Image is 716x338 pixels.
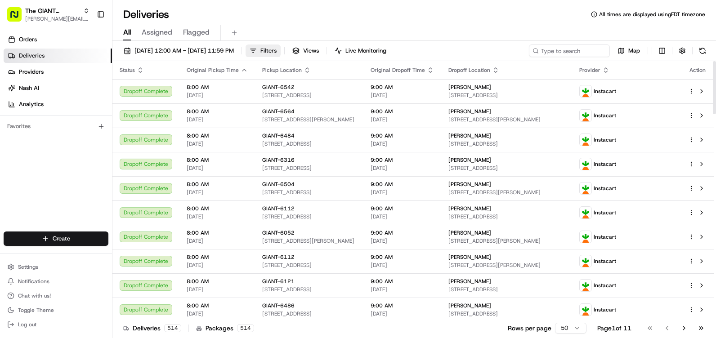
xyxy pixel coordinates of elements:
span: 9:00 AM [371,229,434,236]
button: Refresh [696,44,709,57]
button: The GIANT Company[PERSON_NAME][EMAIL_ADDRESS][DOMAIN_NAME] [4,4,93,25]
span: GIANT-6052 [262,229,295,236]
span: [PERSON_NAME] [448,108,491,115]
span: Instacart [594,233,616,240]
span: 8:00 AM [187,181,248,188]
div: Packages [196,324,254,333]
div: 514 [164,324,181,332]
span: Instacart [594,209,616,216]
div: 📗 [9,131,16,138]
span: 8:00 AM [187,156,248,164]
img: profile_instacart_ahold_partner.png [580,110,591,121]
span: Instacart [594,112,616,119]
span: Provider [579,67,600,74]
button: Log out [4,318,108,331]
span: 9:00 AM [371,84,434,91]
span: GIANT-6316 [262,156,295,164]
button: Live Monitoring [331,44,390,57]
span: GIANT-6486 [262,302,295,309]
input: Type to search [529,44,610,57]
span: [PERSON_NAME] [448,84,491,91]
span: [DATE] [371,92,434,99]
a: Nash AI [4,81,112,95]
span: [DATE] [371,140,434,147]
span: Deliveries [19,52,45,60]
span: [STREET_ADDRESS] [262,213,356,220]
span: All times are displayed using EDT timezone [599,11,705,18]
span: Analytics [19,100,44,108]
span: [STREET_ADDRESS] [448,140,565,147]
span: [STREET_ADDRESS] [448,213,565,220]
span: [STREET_ADDRESS][PERSON_NAME] [448,116,565,123]
div: Action [688,67,707,74]
button: [PERSON_NAME][EMAIL_ADDRESS][DOMAIN_NAME] [25,15,89,22]
span: 8:00 AM [187,132,248,139]
span: [PERSON_NAME] [448,181,491,188]
span: 9:00 AM [371,302,434,309]
span: [DATE] [371,116,434,123]
span: 9:00 AM [371,205,434,212]
a: Deliveries [4,49,112,63]
span: [DATE] [187,237,248,245]
span: [PERSON_NAME] [448,132,491,139]
button: Chat with us! [4,289,108,302]
div: We're available if you need us! [31,95,114,102]
span: 9:00 AM [371,108,434,115]
span: Instacart [594,136,616,143]
button: Notifications [4,275,108,288]
img: profile_instacart_ahold_partner.png [580,182,591,194]
span: Views [303,47,319,55]
span: Status [120,67,135,74]
img: profile_instacart_ahold_partner.png [580,304,591,316]
span: Providers [19,68,44,76]
span: [STREET_ADDRESS][PERSON_NAME] [448,262,565,269]
p: Welcome 👋 [9,36,164,50]
a: Analytics [4,97,112,111]
span: Chat with us! [18,292,51,299]
button: Views [288,44,323,57]
span: 8:00 AM [187,108,248,115]
a: Orders [4,32,112,47]
span: [DATE] [371,286,434,293]
span: 9:00 AM [371,181,434,188]
button: Map [613,44,644,57]
span: [DATE] [371,189,434,196]
span: [DATE] [187,286,248,293]
span: [DATE] [187,165,248,172]
span: GIANT-6564 [262,108,295,115]
span: [DATE] [371,310,434,317]
div: Page 1 of 11 [597,324,631,333]
p: Rows per page [508,324,551,333]
span: Instacart [594,88,616,95]
img: profile_instacart_ahold_partner.png [580,85,591,97]
span: GIANT-6504 [262,181,295,188]
span: [STREET_ADDRESS] [448,92,565,99]
a: 💻API Documentation [72,127,148,143]
a: Providers [4,65,112,79]
span: 8:00 AM [187,278,248,285]
span: [STREET_ADDRESS] [262,310,356,317]
img: profile_instacart_ahold_partner.png [580,207,591,218]
button: Settings [4,261,108,273]
span: Instacart [594,282,616,289]
span: [PERSON_NAME] [448,302,491,309]
span: Map [628,47,640,55]
span: [STREET_ADDRESS][PERSON_NAME] [448,237,565,245]
span: Settings [18,263,38,271]
span: 9:00 AM [371,278,434,285]
span: Log out [18,321,36,328]
span: [DATE] [187,262,248,269]
span: 9:00 AM [371,253,434,261]
span: Original Pickup Time [187,67,239,74]
span: Orders [19,36,37,44]
span: Instacart [594,306,616,313]
span: [DATE] [187,213,248,220]
span: API Documentation [85,130,144,139]
span: [DATE] [371,237,434,245]
span: Assigned [142,27,172,38]
span: [STREET_ADDRESS] [448,310,565,317]
span: Original Dropoff Time [371,67,425,74]
span: [DATE] [187,140,248,147]
span: [PERSON_NAME] [448,156,491,164]
div: 514 [237,324,254,332]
